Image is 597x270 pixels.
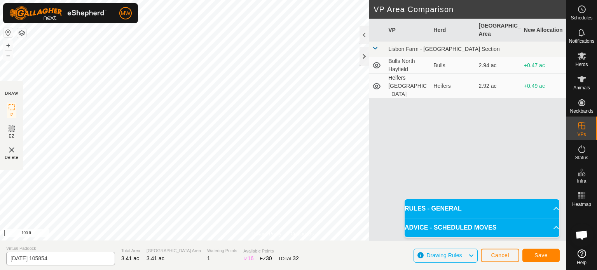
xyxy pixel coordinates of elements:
[521,57,566,74] td: +0.47 ac
[575,62,588,67] span: Herds
[3,41,13,50] button: +
[405,199,559,218] p-accordion-header: RULES - GENERAL
[521,74,566,99] td: +0.49 ac
[121,255,139,261] span: 3.41 ac
[476,19,521,42] th: [GEOGRAPHIC_DATA] Area
[10,112,14,118] span: IZ
[481,249,519,262] button: Cancel
[5,155,19,160] span: Delete
[573,85,590,90] span: Animals
[577,179,586,183] span: Infra
[121,9,131,17] span: MW
[207,247,237,254] span: Watering Points
[293,255,299,261] span: 32
[252,230,281,237] a: Privacy Policy
[572,202,591,207] span: Heatmap
[521,19,566,42] th: New Allocation
[291,230,314,237] a: Contact Us
[491,252,509,258] span: Cancel
[9,133,15,139] span: EZ
[430,19,475,42] th: Herd
[571,16,592,20] span: Schedules
[566,246,597,268] a: Help
[577,260,587,265] span: Help
[9,6,106,20] img: Gallagher Logo
[570,109,593,113] span: Neckbands
[385,74,430,99] td: Heifers [GEOGRAPHIC_DATA]
[405,223,496,232] span: ADVICE - SCHEDULED MOVES
[260,254,272,263] div: EZ
[248,255,254,261] span: 16
[385,57,430,74] td: Bulls North Hayfield
[5,91,18,96] div: DRAW
[6,245,115,252] span: Virtual Paddock
[243,254,253,263] div: IZ
[147,255,164,261] span: 3.41 ac
[405,218,559,237] p-accordion-header: ADVICE - SCHEDULED MOVES
[433,82,472,90] div: Heifers
[121,247,140,254] span: Total Area
[3,51,13,60] button: –
[570,223,594,247] div: Open chat
[388,46,500,52] span: Lisbon Farm - [GEOGRAPHIC_DATA] Section
[433,61,472,70] div: Bulls
[405,204,462,213] span: RULES - GENERAL
[577,132,586,137] span: VPs
[385,19,430,42] th: VP
[569,39,594,44] span: Notifications
[476,57,521,74] td: 2.94 ac
[7,145,16,155] img: VP
[476,74,521,99] td: 2.92 ac
[426,252,462,258] span: Drawing Rules
[278,254,299,263] div: TOTAL
[207,255,210,261] span: 1
[147,247,201,254] span: [GEOGRAPHIC_DATA] Area
[374,5,566,14] h2: VP Area Comparison
[522,249,560,262] button: Save
[17,28,26,38] button: Map Layers
[534,252,548,258] span: Save
[243,248,298,254] span: Available Points
[266,255,272,261] span: 30
[3,28,13,37] button: Reset Map
[575,155,588,160] span: Status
